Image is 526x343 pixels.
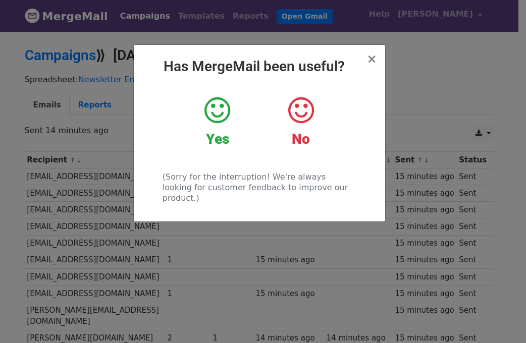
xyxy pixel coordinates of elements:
[366,52,377,66] span: ×
[292,131,310,147] strong: No
[267,95,335,148] a: No
[142,58,377,75] h2: Has MergeMail been useful?
[206,131,229,147] strong: Yes
[163,171,356,203] p: (Sorry for the interruption! We're always looking for customer feedback to improve our product.)
[366,53,377,65] button: Close
[183,95,251,148] a: Yes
